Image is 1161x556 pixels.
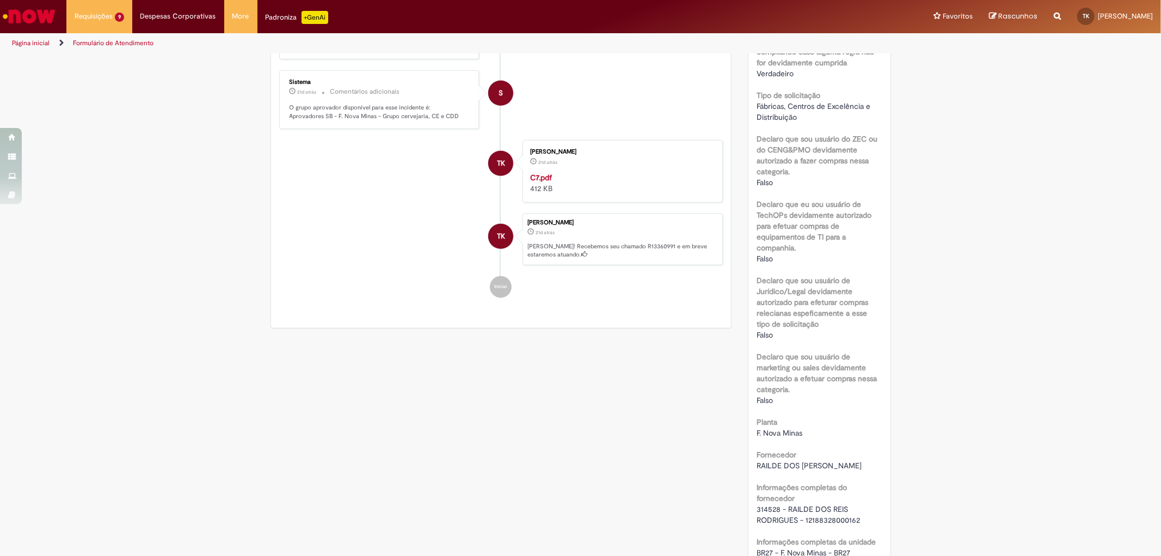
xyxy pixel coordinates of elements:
[943,11,973,22] span: Favoritos
[757,254,773,264] span: Falso
[757,69,794,78] span: Verdadeiro
[757,428,802,438] span: F. Nova Minas
[538,159,557,166] span: 21d atrás
[757,537,876,547] b: Informações completas da unidade
[989,11,1037,22] a: Rascunhos
[536,229,555,236] span: 21d atrás
[488,151,513,176] div: Tamires Karolaine
[279,213,723,266] li: Tamires Karolaine
[115,13,124,22] span: 9
[757,199,871,253] b: Declaro que eu sou usuário de TechOPs devidamente autorizado para efetuar compras de equipamentos...
[488,224,513,249] div: Tamires Karolaine
[73,39,153,47] a: Formulário de Atendimento
[497,223,505,249] span: TK
[290,79,471,85] div: Sistema
[530,173,552,182] a: C7.pdf
[290,103,471,120] p: O grupo aprovador disponível para esse incidente é: Aprovadores SB - F. Nova Minas - Grupo cervej...
[757,395,773,405] span: Falso
[757,482,847,503] b: Informações completas do fornecedor
[757,90,820,100] b: Tipo de solicitação
[757,352,877,394] b: Declaro que sou usuário de marketing ou sales devidamente autorizado a efetuar compras nessa cate...
[497,150,505,176] span: TK
[538,159,557,166] time: 06/08/2025 16:44:18
[298,89,317,95] time: 06/08/2025 16:44:39
[757,417,777,427] b: Planta
[488,81,513,106] div: System
[757,178,773,187] span: Falso
[330,87,400,96] small: Comentários adicionais
[1,5,57,27] img: ServiceNow
[530,149,711,155] div: [PERSON_NAME]
[757,330,773,340] span: Falso
[75,11,113,22] span: Requisições
[536,229,555,236] time: 06/08/2025 16:44:30
[266,11,328,24] div: Padroniza
[140,11,216,22] span: Despesas Corporativas
[527,242,717,259] p: [PERSON_NAME]! Recebemos seu chamado R13360991 e em breve estaremos atuando.
[232,11,249,22] span: More
[1098,11,1153,21] span: [PERSON_NAME]
[527,219,717,226] div: [PERSON_NAME]
[530,172,711,194] div: 412 KB
[757,134,877,176] b: Declaro que sou usuário do ZEC ou do CENG&PMO devidamente autorizado a fazer compras nessa catego...
[757,461,862,471] span: RAILDE DOS [PERSON_NAME]
[757,504,860,525] span: 314528 - RAILDE DOS REIS RODRIGUES - 12188328000162
[757,14,881,68] b: Declaro que li e aceito as regras listadas na descrição da oferta e que poderei responder a audit...
[998,11,1037,21] span: Rascunhos
[1083,13,1089,20] span: TK
[12,39,50,47] a: Página inicial
[8,33,766,53] ul: Trilhas de página
[757,450,796,460] b: Fornecedor
[757,101,873,122] span: Fábricas, Centros de Excelência e Distribuição
[499,80,503,106] span: S
[298,89,317,95] span: 21d atrás
[757,276,868,329] b: Declaro que sou usuário de Jurídico/Legal devidamente autorizado para efeturar compras relecianas...
[302,11,328,24] p: +GenAi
